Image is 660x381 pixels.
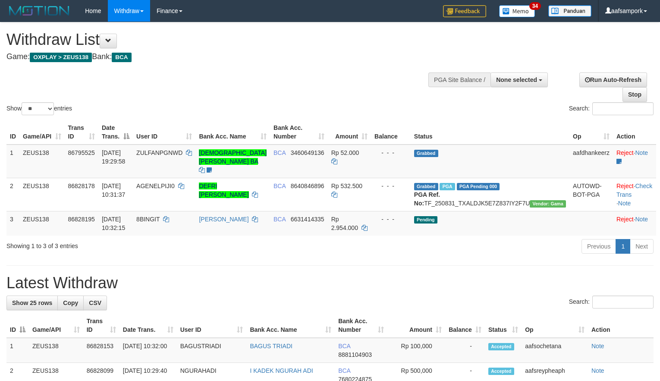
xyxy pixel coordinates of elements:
[569,296,654,309] label: Search:
[199,216,248,223] a: [PERSON_NAME]
[414,191,440,207] b: PGA Ref. No:
[6,313,29,338] th: ID: activate to sort column descending
[119,338,177,363] td: [DATE] 10:32:00
[270,120,328,145] th: Bank Acc. Number: activate to sort column ascending
[63,299,78,306] span: Copy
[136,183,175,189] span: AGENELPIJI0
[102,149,126,165] span: [DATE] 19:29:58
[102,216,126,231] span: [DATE] 10:32:15
[177,313,247,338] th: User ID: activate to sort column ascending
[414,216,437,224] span: Pending
[250,367,313,374] a: I KADEK NGURAH ADI
[68,149,95,156] span: 86795525
[387,338,445,363] td: Rp 100,000
[6,274,654,292] h1: Latest Withdraw
[291,183,324,189] span: Copy 8640846896 to clipboard
[569,178,613,211] td: AUTOWD-BOT-PGA
[488,343,514,350] span: Accepted
[6,120,19,145] th: ID
[335,313,387,338] th: Bank Acc. Number: activate to sort column ascending
[19,145,65,178] td: ZEUS138
[616,239,630,254] a: 1
[488,368,514,375] span: Accepted
[588,313,654,338] th: Action
[65,120,98,145] th: Trans ID: activate to sort column ascending
[6,238,269,250] div: Showing 1 to 3 of 3 entries
[529,2,541,10] span: 34
[12,299,52,306] span: Show 25 rows
[496,76,537,83] span: None selected
[428,72,490,87] div: PGA Site Balance /
[569,145,613,178] td: aafdhankeerz
[29,338,83,363] td: ZEUS138
[445,313,485,338] th: Balance: activate to sort column ascending
[374,148,407,157] div: - - -
[530,200,566,208] span: Vendor URL: https://trx31.1velocity.biz
[522,338,588,363] td: aafsochetana
[616,149,634,156] a: Reject
[613,120,656,145] th: Action
[490,72,548,87] button: None selected
[6,145,19,178] td: 1
[273,183,286,189] span: BCA
[6,296,58,310] a: Show 25 rows
[338,351,372,358] span: Copy 8881104903 to clipboard
[414,150,438,157] span: Grabbed
[19,120,65,145] th: Game/API: activate to sort column ascending
[6,338,29,363] td: 1
[68,183,95,189] span: 86828178
[199,149,267,165] a: [DEMOGRAPHIC_DATA][PERSON_NAME] BA
[177,338,247,363] td: BAGUSTRIADI
[618,200,631,207] a: Note
[616,216,634,223] a: Reject
[112,53,131,62] span: BCA
[195,120,270,145] th: Bank Acc. Name: activate to sort column ascending
[328,120,371,145] th: Amount: activate to sort column ascending
[548,5,591,17] img: panduan.png
[19,178,65,211] td: ZEUS138
[273,216,286,223] span: BCA
[83,338,119,363] td: 86828153
[6,31,431,48] h1: Withdraw List
[6,4,72,17] img: MOTION_logo.png
[592,102,654,115] input: Search:
[374,182,407,190] div: - - -
[635,216,648,223] a: Note
[485,313,522,338] th: Status: activate to sort column ascending
[19,211,65,236] td: ZEUS138
[83,313,119,338] th: Trans ID: activate to sort column ascending
[499,5,535,17] img: Button%20Memo.svg
[98,120,133,145] th: Date Trans.: activate to sort column descending
[136,216,160,223] span: 8BINGIT
[136,149,182,156] span: ZULFANPGNWD
[273,149,286,156] span: BCA
[569,102,654,115] label: Search:
[102,183,126,198] span: [DATE] 10:31:37
[581,239,616,254] a: Previous
[338,343,350,350] span: BCA
[331,149,359,156] span: Rp 52.000
[291,216,324,223] span: Copy 6631414335 to clipboard
[591,343,604,350] a: Note
[119,313,177,338] th: Date Trans.: activate to sort column ascending
[374,215,407,224] div: - - -
[592,296,654,309] input: Search:
[6,53,431,61] h4: Game: Bank:
[22,102,54,115] select: Showentries
[6,178,19,211] td: 2
[371,120,411,145] th: Balance
[569,120,613,145] th: Op: activate to sort column ascending
[89,299,101,306] span: CSV
[414,183,438,190] span: Grabbed
[457,183,500,190] span: PGA Pending
[440,183,455,190] span: Marked by aafnoeunsreypich
[445,338,485,363] td: -
[338,367,350,374] span: BCA
[616,183,652,198] a: Check Trans
[133,120,195,145] th: User ID: activate to sort column ascending
[622,87,647,102] a: Stop
[613,178,656,211] td: · ·
[387,313,445,338] th: Amount: activate to sort column ascending
[616,183,634,189] a: Reject
[6,211,19,236] td: 3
